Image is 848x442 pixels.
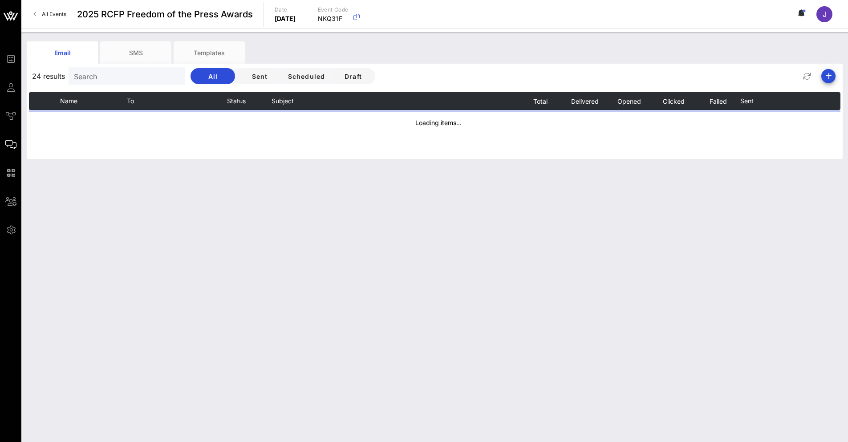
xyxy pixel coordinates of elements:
span: 2025 RCFP Freedom of the Press Awards [77,8,253,21]
span: Draft [338,73,368,80]
th: Total [518,92,562,110]
span: Scheduled [287,73,325,80]
th: Name [60,92,127,110]
span: Subject [272,97,294,105]
th: To [127,92,227,110]
td: Loading items... [29,110,840,135]
span: Sent [244,73,275,80]
a: All Events [28,7,72,21]
span: Clicked [662,97,685,105]
span: Status [227,97,246,105]
th: Delivered [562,92,607,110]
span: Sent [740,97,754,105]
p: NKQ31F [318,14,349,23]
p: Event Code [318,5,349,14]
p: Date [275,5,296,14]
span: 24 results [32,71,65,81]
th: Status [227,92,272,110]
th: Failed [696,92,740,110]
th: Opened [607,92,651,110]
div: Email [27,41,98,64]
th: Clicked [651,92,696,110]
button: Delivered [570,92,598,110]
div: J [816,6,832,22]
span: All Events [42,11,66,17]
div: SMS [100,41,171,64]
span: Delivered [570,97,598,105]
button: Draft [331,68,375,84]
button: Failed [709,92,727,110]
th: Sent [740,92,796,110]
span: All [198,73,228,80]
th: Subject [272,92,518,110]
span: To [127,97,134,105]
span: Name [60,97,77,105]
button: Scheduled [284,68,329,84]
button: Sent [237,68,282,84]
div: Templates [174,41,245,64]
button: Clicked [662,92,685,110]
span: J [823,10,827,19]
span: Total [532,97,547,105]
span: Opened [617,97,641,105]
button: Opened [617,92,641,110]
button: Total [532,92,547,110]
button: All [191,68,235,84]
span: Failed [709,97,727,105]
p: [DATE] [275,14,296,23]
